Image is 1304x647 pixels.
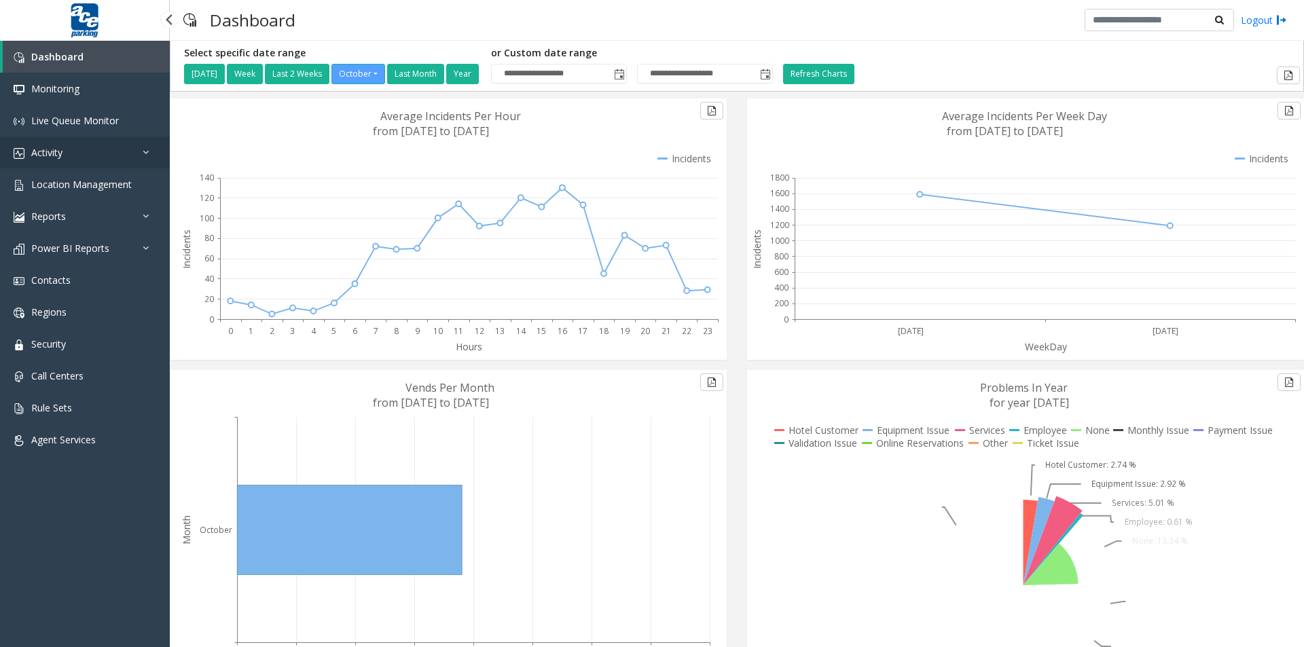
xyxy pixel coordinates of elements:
img: pageIcon [183,3,196,37]
span: Regions [31,306,67,318]
button: Export to pdf [1278,373,1301,391]
text: 3 [290,325,295,337]
text: Employee: 0.61 % [1125,516,1193,528]
text: 0 [784,314,789,325]
text: 7 [374,325,378,337]
text: Hours [456,340,482,353]
span: Monitoring [31,82,79,95]
text: Average Incidents Per Week Day [942,109,1107,124]
span: Reports [31,210,66,223]
span: Rule Sets [31,401,72,414]
span: Agent Services [31,433,96,446]
img: 'icon' [14,116,24,127]
text: Hotel Customer: 2.74 % [1045,459,1136,470]
text: 22 [682,325,691,337]
text: 40 [204,273,214,284]
span: Toggle popup [757,64,772,84]
text: Incidents [750,229,763,269]
text: 1000 [770,235,789,246]
text: 1800 [770,172,789,183]
img: 'icon' [14,180,24,191]
text: [DATE] [1153,325,1178,337]
img: 'icon' [14,212,24,223]
button: Refresh Charts [783,64,854,84]
a: Dashboard [3,41,170,73]
text: 20 [640,325,650,337]
a: Logout [1241,13,1287,27]
text: Services: 5.01 % [1112,497,1174,509]
text: 80 [204,232,214,244]
img: 'icon' [14,371,24,382]
span: Activity [31,146,62,159]
span: Contacts [31,274,71,286]
text: 11 [454,325,463,337]
button: Export to pdf [1278,102,1301,119]
h5: or Custom date range [491,48,773,59]
img: 'icon' [14,244,24,255]
text: 100 [200,212,214,224]
text: 19 [620,325,630,337]
text: Equipment Issue: 2.92 % [1091,478,1186,489]
text: 23 [703,325,712,337]
button: Last 2 Weeks [265,64,329,84]
text: 60 [204,253,214,264]
text: from [DATE] to [DATE] [947,124,1063,138]
img: 'icon' [14,403,24,414]
span: Security [31,337,66,350]
text: None: 13.34 % [1132,535,1188,547]
span: Call Centers [31,369,84,382]
text: Problems In Year [980,380,1068,395]
text: 6 [352,325,357,337]
text: 5 [331,325,336,337]
text: 0 [228,325,233,337]
span: Live Queue Monitor [31,114,119,127]
text: 8 [394,325,399,337]
text: from [DATE] to [DATE] [373,124,489,138]
text: from [DATE] to [DATE] [373,395,489,410]
text: October [200,524,232,536]
text: Average Incidents Per Hour [380,109,521,124]
text: 9 [415,325,420,337]
text: 10 [433,325,443,337]
text: 200 [774,297,789,309]
button: Last Month [387,64,444,84]
img: 'icon' [14,276,24,286]
text: 1200 [770,219,789,231]
text: 1 [249,325,253,337]
button: Export to pdf [700,102,723,119]
text: for year [DATE] [990,395,1069,410]
text: Month [180,515,193,544]
img: 'icon' [14,52,24,63]
button: Year [446,64,479,84]
text: 120 [200,192,214,204]
text: 4 [311,325,316,337]
img: 'icon' [14,84,24,95]
span: Dashboard [31,50,84,63]
img: 'icon' [14,339,24,350]
button: Export to pdf [700,373,723,391]
img: 'icon' [14,148,24,159]
img: 'icon' [14,308,24,318]
text: Vends Per Month [405,380,494,395]
text: 1400 [770,203,789,215]
span: Power BI Reports [31,242,109,255]
button: [DATE] [184,64,225,84]
h5: Select specific date range [184,48,481,59]
text: 18 [599,325,609,337]
text: 2 [270,325,274,337]
button: Week [227,64,263,84]
text: WeekDay [1025,340,1068,353]
text: 1600 [770,187,789,199]
span: Location Management [31,178,132,191]
text: 0 [209,314,214,325]
text: 600 [774,266,789,278]
h3: Dashboard [203,3,302,37]
text: 21 [662,325,671,337]
text: [DATE] [898,325,924,337]
button: October [331,64,385,84]
text: 140 [200,172,214,183]
img: 'icon' [14,435,24,446]
text: 12 [475,325,484,337]
text: 17 [578,325,587,337]
text: 14 [516,325,526,337]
